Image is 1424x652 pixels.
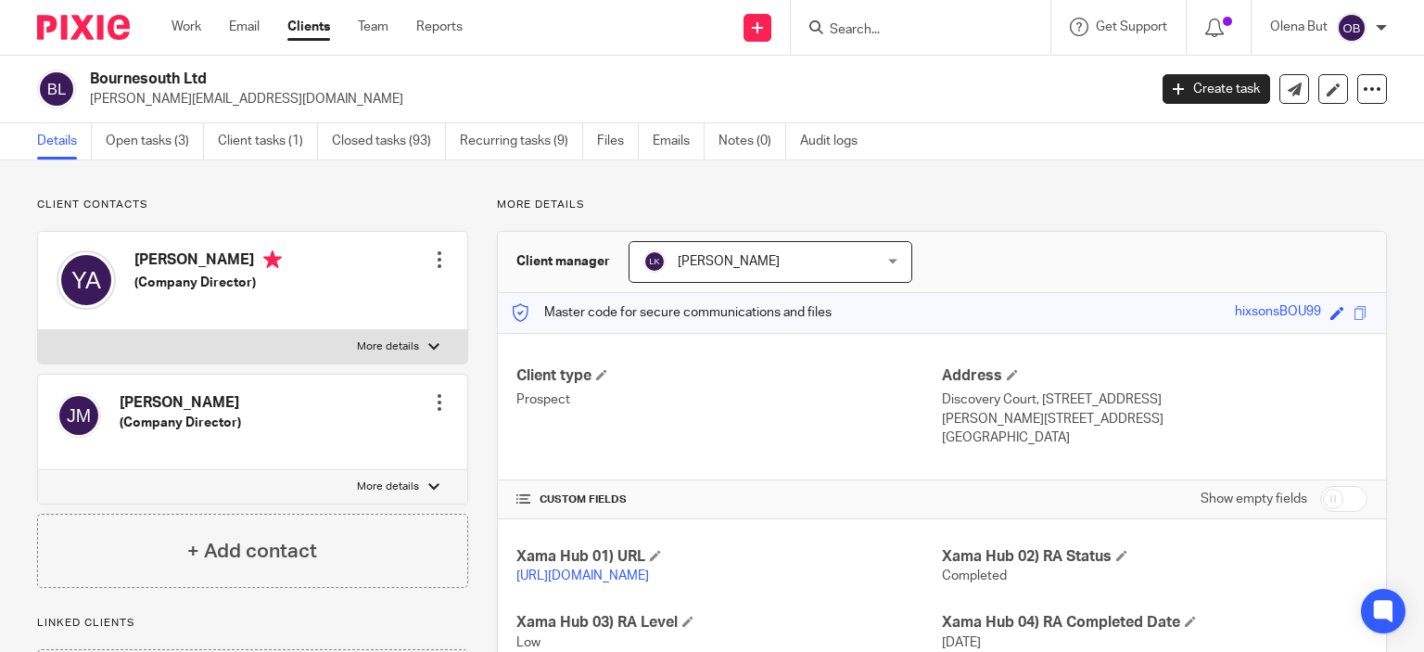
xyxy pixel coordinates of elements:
span: [PERSON_NAME] [678,255,780,268]
span: Completed [942,569,1007,582]
a: Recurring tasks (9) [460,123,583,160]
input: Search [828,22,995,39]
p: [GEOGRAPHIC_DATA] [942,428,1367,447]
a: Details [37,123,92,160]
a: Client tasks (1) [218,123,318,160]
h4: [PERSON_NAME] [134,250,282,274]
img: Pixie [37,15,130,40]
h5: (Company Director) [134,274,282,292]
img: svg%3E [1337,13,1367,43]
a: Audit logs [800,123,871,160]
p: Olena But [1270,18,1328,36]
span: Low [516,636,540,649]
a: Open tasks (3) [106,123,204,160]
p: More details [357,479,419,494]
h4: Address [942,366,1367,386]
img: svg%3E [57,250,116,310]
h4: Xama Hub 04) RA Completed Date [942,613,1367,633]
i: Primary [263,250,282,269]
p: More details [357,339,419,354]
img: svg%3E [643,250,666,273]
span: Get Support [1096,20,1167,33]
h4: Xama Hub 02) RA Status [942,547,1367,567]
a: Reports [416,18,463,36]
h4: Xama Hub 03) RA Level [516,613,942,633]
h4: Client type [516,366,942,386]
p: Linked clients [37,616,468,631]
h3: Client manager [516,252,610,271]
a: Emails [653,123,705,160]
a: Notes (0) [718,123,786,160]
h2: Bournesouth Ltd [90,70,926,89]
span: [DATE] [942,636,981,649]
h5: (Company Director) [120,414,241,432]
h4: CUSTOM FIELDS [516,492,942,507]
label: Show empty fields [1201,490,1307,508]
p: More details [497,198,1387,212]
p: [PERSON_NAME][EMAIL_ADDRESS][DOMAIN_NAME] [90,90,1135,109]
p: Prospect [516,390,942,409]
p: [PERSON_NAME][STREET_ADDRESS] [942,410,1367,428]
img: svg%3E [57,393,101,438]
a: Email [229,18,260,36]
p: Client contacts [37,198,468,212]
div: hixsonsBOU99 [1235,302,1321,324]
h4: Xama Hub 01) URL [516,547,942,567]
a: Files [597,123,639,160]
img: svg%3E [37,70,76,109]
h4: + Add contact [187,537,317,566]
a: Closed tasks (93) [332,123,446,160]
p: Discovery Court, [STREET_ADDRESS] [942,390,1367,409]
a: Clients [287,18,330,36]
a: Work [172,18,201,36]
a: [URL][DOMAIN_NAME] [516,569,649,582]
p: Master code for secure communications and files [512,303,832,322]
a: Create task [1163,74,1270,104]
h4: [PERSON_NAME] [120,393,241,413]
a: Team [358,18,388,36]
